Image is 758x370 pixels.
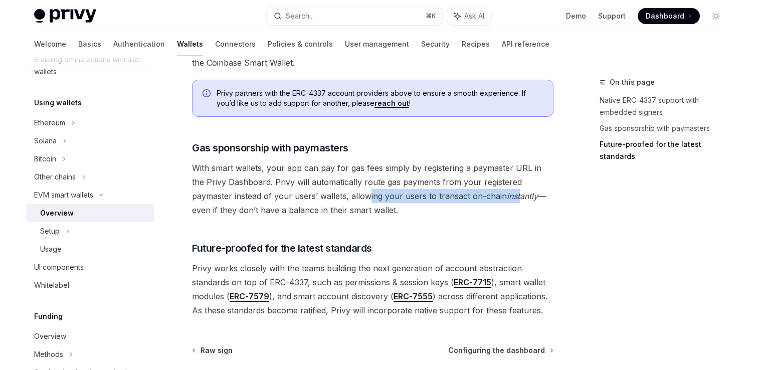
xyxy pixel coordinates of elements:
a: Basics [78,32,101,56]
a: Wallets [177,32,203,56]
div: EVM smart wallets [34,189,93,201]
span: On this page [610,76,655,88]
a: Configuring the dashboard [448,345,552,355]
a: Support [598,11,626,21]
span: With smart wallets, your app can pay for gas fees simply by registering a paymaster URL in the Pr... [192,161,553,217]
a: User management [345,32,409,56]
a: Welcome [34,32,66,56]
h5: Funding [34,310,63,322]
a: ERC-7579 [230,291,269,302]
a: Overview [26,327,154,345]
a: Raw sign [193,345,233,355]
button: Search...⌘K [267,7,442,25]
a: ERC-7555 [394,291,433,302]
a: Security [421,32,450,56]
a: Authentication [113,32,165,56]
div: UI components [34,261,84,273]
a: Native ERC-4337 support with embedded signers [600,92,732,120]
div: Search... [286,10,314,22]
div: Methods [34,348,63,360]
div: Whitelabel [34,279,69,291]
a: Recipes [462,32,490,56]
span: Privy partners with the ERC-4337 account providers above to ensure a smooth experience. If you’d ... [217,88,543,108]
span: Configuring the dashboard [448,345,545,355]
div: Solana [34,135,57,147]
img: light logo [34,9,96,23]
em: instantly [507,191,538,201]
a: Demo [566,11,586,21]
span: Privy works closely with the teams building the next generation of account abstraction standards ... [192,261,553,317]
a: Usage [26,240,154,258]
a: Whitelabel [26,276,154,294]
a: Policies & controls [268,32,333,56]
div: Other chains [34,171,76,183]
a: Dashboard [638,8,700,24]
span: Gas sponsorship with paymasters [192,141,348,155]
a: ERC-7715 [454,277,491,288]
a: API reference [502,32,549,56]
div: Setup [40,225,60,237]
a: Gas sponsorship with paymasters [600,120,732,136]
a: UI components [26,258,154,276]
a: Connectors [215,32,256,56]
div: Overview [40,207,74,219]
div: Ethereum [34,117,65,129]
span: Dashboard [646,11,684,21]
a: reach out [374,99,409,108]
div: Overview [34,330,66,342]
h5: Using wallets [34,97,82,109]
span: Raw sign [201,345,233,355]
div: Bitcoin [34,153,56,165]
span: ⌘ K [426,12,436,20]
div: Usage [40,243,62,255]
svg: Info [203,89,213,99]
a: Overview [26,204,154,222]
button: Toggle dark mode [708,8,724,24]
span: Ask AI [464,11,484,21]
a: Future-proofed for the latest standards [600,136,732,164]
button: Ask AI [447,7,491,25]
span: Future-proofed for the latest standards [192,241,372,255]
